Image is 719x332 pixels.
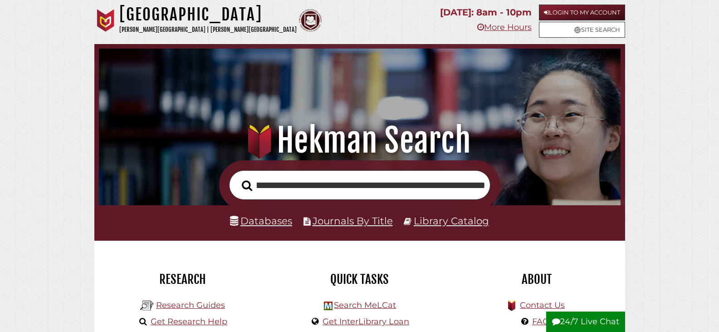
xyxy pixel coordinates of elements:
img: Calvin Theological Seminary [299,9,322,32]
h2: Research [101,272,264,287]
p: [PERSON_NAME][GEOGRAPHIC_DATA] | [PERSON_NAME][GEOGRAPHIC_DATA] [119,25,297,35]
a: Login to My Account [539,5,625,20]
a: Journals By Title [313,215,393,227]
i: Search [242,180,252,191]
a: Get Research Help [151,317,227,327]
h1: Hekman Search [109,120,609,160]
a: Library Catalog [414,215,489,227]
a: Contact Us [520,300,565,310]
img: Hekman Library Logo [324,302,333,310]
a: Research Guides [156,300,225,310]
button: Search [237,178,257,194]
img: Hekman Library Logo [140,299,154,312]
h1: [GEOGRAPHIC_DATA] [119,5,297,25]
p: [DATE]: 8am - 10pm [440,5,532,20]
a: More Hours [477,22,532,32]
a: Get InterLibrary Loan [323,317,409,327]
a: Databases [230,215,292,227]
a: Site Search [539,22,625,38]
h2: About [455,272,618,287]
img: Calvin University [94,9,117,32]
a: Search MeLCat [334,300,396,310]
h2: Quick Tasks [278,272,441,287]
a: FAQs [532,317,553,327]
